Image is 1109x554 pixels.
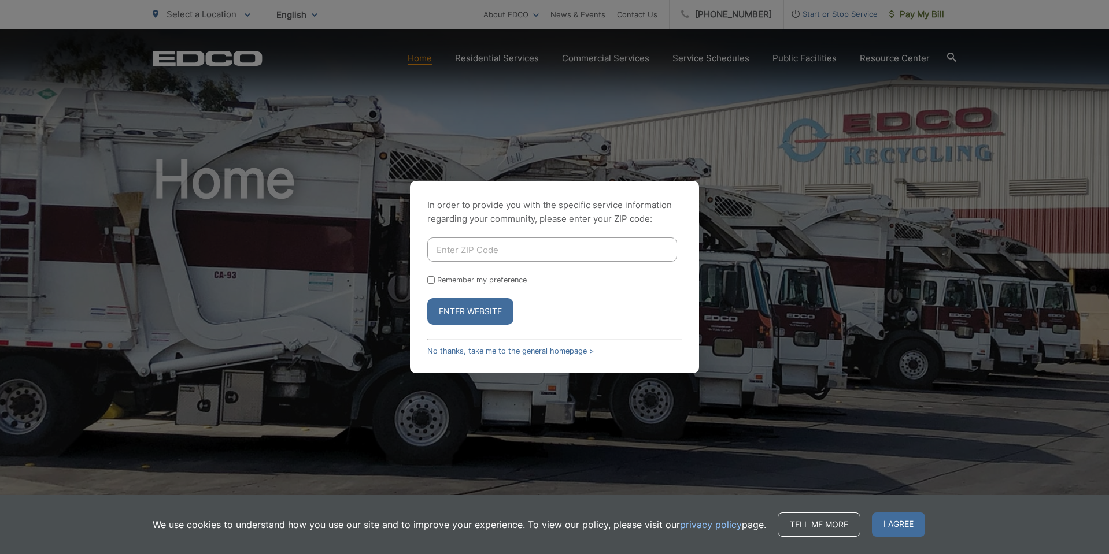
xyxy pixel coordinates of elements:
[872,512,925,537] span: I agree
[153,518,766,531] p: We use cookies to understand how you use our site and to improve your experience. To view our pol...
[427,198,682,226] p: In order to provide you with the specific service information regarding your community, please en...
[427,347,594,355] a: No thanks, take me to the general homepage >
[437,276,527,284] label: Remember my preference
[427,298,513,325] button: Enter Website
[427,237,677,262] input: Enter ZIP Code
[778,512,860,537] a: Tell me more
[680,518,742,531] a: privacy policy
